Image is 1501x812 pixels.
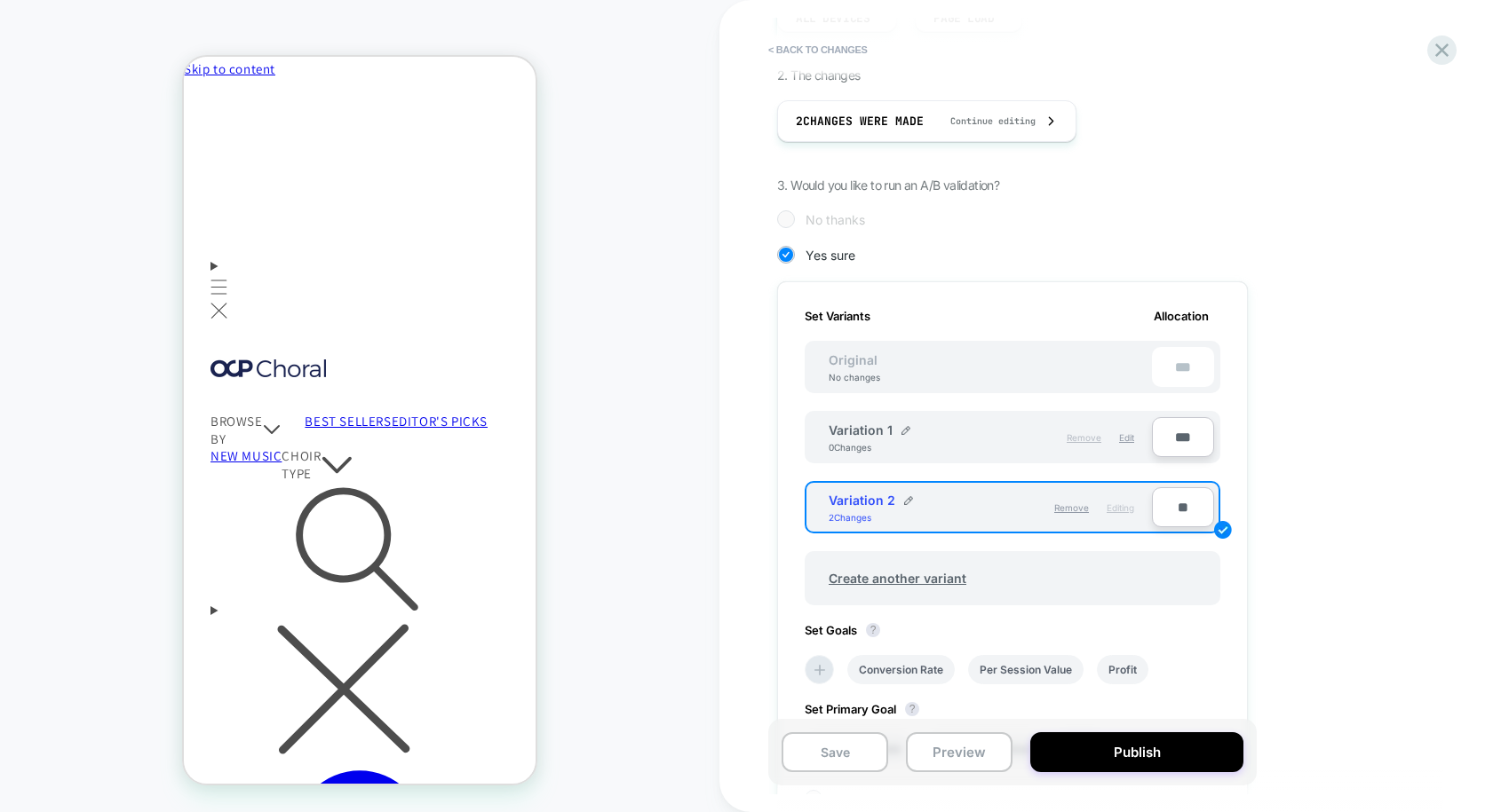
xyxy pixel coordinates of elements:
span: Edit [1119,432,1134,443]
span: Continue editing [933,115,1036,127]
span: BROWSE BY [27,356,79,390]
button: ? [866,623,880,637]
div: 0 Changes [829,442,882,453]
span: 2 Changes were made [796,114,924,129]
span: Set Goals [805,623,889,637]
button: Preview [906,732,1013,772]
span: Variation 1 [829,422,893,438]
button: Publish [1030,732,1243,772]
a: NEW MUSIC [27,390,98,408]
img: edit [904,496,913,505]
div: No changes [811,372,898,382]
span: 3. Would you like to run an A/B validation? [777,177,999,193]
img: edit [901,426,910,435]
span: Set Primary Goal [805,702,928,716]
span: Remove [1067,432,1101,443]
li: Profit [1097,655,1148,684]
span: ALL DEVICES [796,12,870,25]
span: Set Variants [805,309,870,323]
li: Conversion Rate [847,655,955,684]
li: Per Session Value [968,655,1084,684]
img: edit [1214,521,1232,539]
span: Remove [1054,502,1089,513]
span: Yes sure [806,248,855,263]
span: Allocation [1154,309,1209,323]
summary: Search [27,425,325,706]
summary: CHOIR TYPE [98,390,194,425]
span: Variation 2 [829,493,895,508]
span: Create another variant [811,557,984,599]
span: CHOIR TYPE [98,390,137,425]
span: No thanks [806,212,865,227]
button: ? [905,702,919,716]
button: Save [782,732,888,772]
span: Page Load [933,12,994,25]
span: Original [811,352,895,367]
summary: Menu [27,197,44,269]
button: < Back to changes [759,35,877,64]
a: OCP Choral Music [27,287,325,335]
a: BEST SELLERS [121,356,207,374]
span: Editing [1107,502,1134,513]
div: 2 Changes [829,512,882,523]
img: OCP Choral Music [27,303,142,320]
a: EDITOR'S PICKS [208,356,304,374]
span: 2. The changes [777,67,861,83]
summary: BROWSE BY [27,356,121,390]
